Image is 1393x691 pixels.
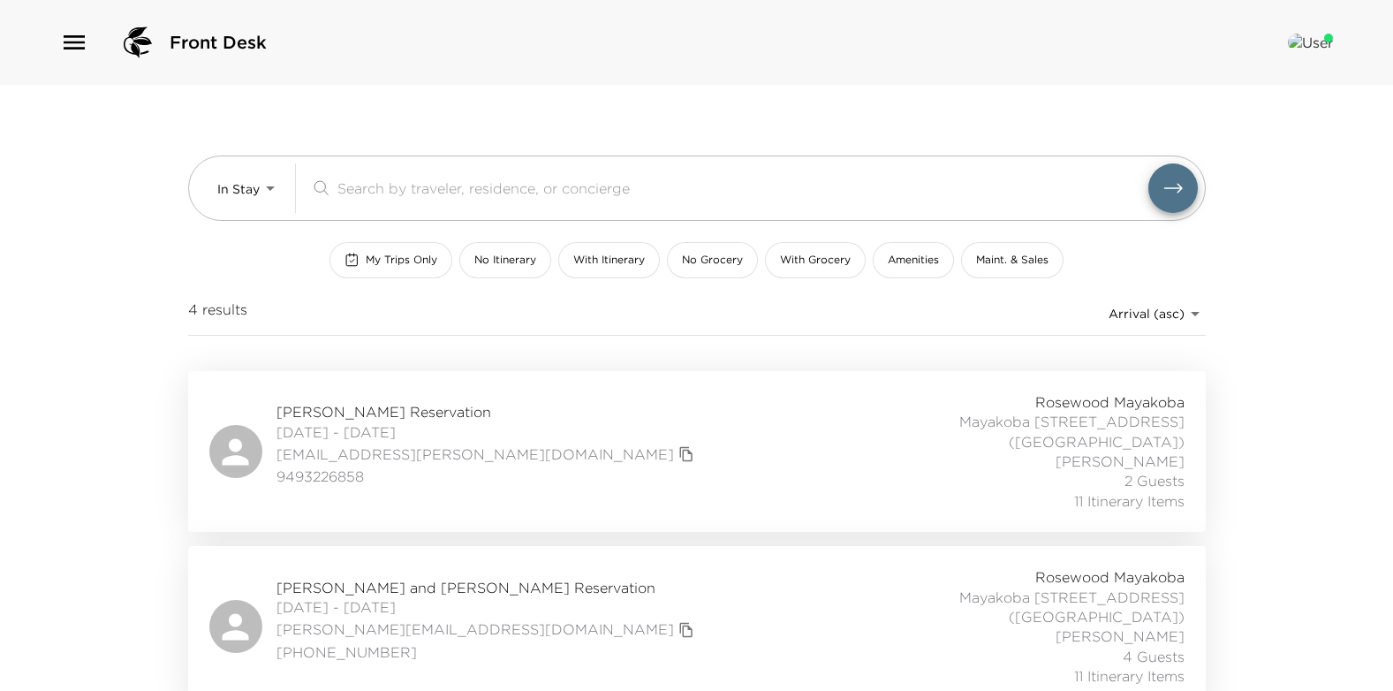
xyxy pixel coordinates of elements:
[276,402,699,421] span: [PERSON_NAME] Reservation
[674,618,699,642] button: copy primary member email
[276,467,699,486] span: 9493226858
[682,253,743,268] span: No Grocery
[1124,471,1185,490] span: 2 Guests
[276,422,699,442] span: [DATE] - [DATE]
[1056,452,1185,471] span: [PERSON_NAME]
[188,300,247,328] span: 4 results
[117,21,159,64] img: logo
[276,597,699,617] span: [DATE] - [DATE]
[276,444,674,464] a: [EMAIL_ADDRESS][PERSON_NAME][DOMAIN_NAME]
[1056,626,1185,646] span: [PERSON_NAME]
[976,253,1049,268] span: Maint. & Sales
[1109,306,1185,322] span: Arrival (asc)
[765,242,866,278] button: With Grocery
[1035,392,1185,412] span: Rosewood Mayakoba
[474,253,536,268] span: No Itinerary
[1035,567,1185,587] span: Rosewood Mayakoba
[459,242,551,278] button: No Itinerary
[667,242,758,278] button: No Grocery
[573,253,645,268] span: With Itinerary
[170,30,267,55] span: Front Desk
[329,242,452,278] button: My Trips Only
[674,442,699,467] button: copy primary member email
[794,588,1185,627] span: Mayakoba [STREET_ADDRESS] ([GEOGRAPHIC_DATA])
[558,242,660,278] button: With Itinerary
[1074,491,1185,511] span: 11 Itinerary Items
[217,181,260,197] span: In Stay
[276,578,699,597] span: [PERSON_NAME] and [PERSON_NAME] Reservation
[1074,666,1185,686] span: 11 Itinerary Items
[1288,34,1333,51] img: User
[337,178,1148,198] input: Search by traveler, residence, or concierge
[366,253,437,268] span: My Trips Only
[1123,647,1185,666] span: 4 Guests
[780,253,851,268] span: With Grocery
[961,242,1064,278] button: Maint. & Sales
[888,253,939,268] span: Amenities
[873,242,954,278] button: Amenities
[794,412,1185,452] span: Mayakoba [STREET_ADDRESS] ([GEOGRAPHIC_DATA])
[276,619,674,639] a: [PERSON_NAME][EMAIL_ADDRESS][DOMAIN_NAME]
[276,642,699,662] span: [PHONE_NUMBER]
[188,371,1206,532] a: [PERSON_NAME] Reservation[DATE] - [DATE][EMAIL_ADDRESS][PERSON_NAME][DOMAIN_NAME]copy primary mem...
